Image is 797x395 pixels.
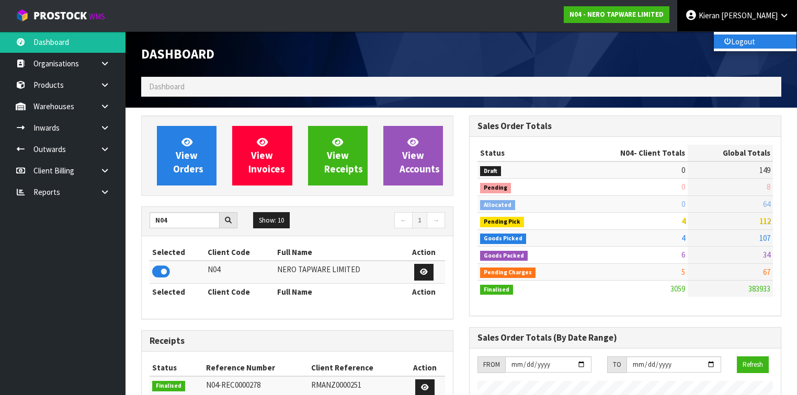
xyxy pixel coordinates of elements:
[575,145,688,161] th: - Client Totals
[480,285,513,295] span: Finalised
[681,250,685,260] span: 6
[763,267,770,277] span: 67
[141,45,214,62] span: Dashboard
[480,234,526,244] span: Goods Picked
[759,165,770,175] span: 149
[232,126,292,185] a: ViewInvoices
[394,212,413,229] a: ←
[275,283,403,300] th: Full Name
[763,250,770,260] span: 34
[670,284,685,294] span: 3059
[477,145,575,161] th: Status
[324,136,363,175] span: View Receipts
[150,212,220,228] input: Search clients
[681,267,685,277] span: 5
[400,136,440,175] span: View Accounts
[150,244,205,261] th: Selected
[308,126,368,185] a: ViewReceipts
[480,183,511,193] span: Pending
[150,336,445,346] h3: Receipts
[681,233,685,243] span: 4
[607,356,627,373] div: TO
[477,121,773,131] h3: Sales Order Totals
[477,356,505,373] div: FROM
[759,233,770,243] span: 107
[403,283,445,300] th: Action
[89,11,105,21] small: WMS
[311,380,361,390] span: RMANZ0000251
[152,381,185,391] span: Finalised
[681,199,685,209] span: 0
[748,284,770,294] span: 383933
[427,212,445,229] a: →
[173,136,203,175] span: View Orders
[759,216,770,226] span: 112
[275,261,403,283] td: NERO TAPWARE LIMITED
[480,251,528,261] span: Goods Packed
[721,10,778,20] span: [PERSON_NAME]
[403,244,445,261] th: Action
[412,212,427,229] a: 1
[383,126,443,185] a: ViewAccounts
[763,199,770,209] span: 64
[480,217,524,227] span: Pending Pick
[681,165,685,175] span: 0
[205,244,275,261] th: Client Code
[253,212,290,229] button: Show: 10
[150,283,205,300] th: Selected
[404,359,445,376] th: Action
[480,268,536,278] span: Pending Charges
[33,9,87,22] span: ProStock
[477,333,773,343] h3: Sales Order Totals (By Date Range)
[309,359,404,376] th: Client Reference
[149,82,185,91] span: Dashboard
[203,359,309,376] th: Reference Number
[205,261,275,283] td: N04
[714,34,796,49] a: Logout
[681,216,685,226] span: 4
[275,244,403,261] th: Full Name
[157,126,217,185] a: ViewOrders
[620,148,634,158] span: N04
[699,10,720,20] span: Kieran
[480,200,515,211] span: Allocated
[570,10,664,19] strong: N04 - NERO TAPWARE LIMITED
[248,136,285,175] span: View Invoices
[206,380,260,390] span: N04-REC0000278
[205,283,275,300] th: Client Code
[681,182,685,192] span: 0
[767,182,770,192] span: 8
[480,166,501,177] span: Draft
[688,145,773,161] th: Global Totals
[564,6,669,23] a: N04 - NERO TAPWARE LIMITED
[305,212,445,230] nav: Page navigation
[16,9,29,22] img: cube-alt.png
[737,356,769,373] button: Refresh
[150,359,203,376] th: Status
